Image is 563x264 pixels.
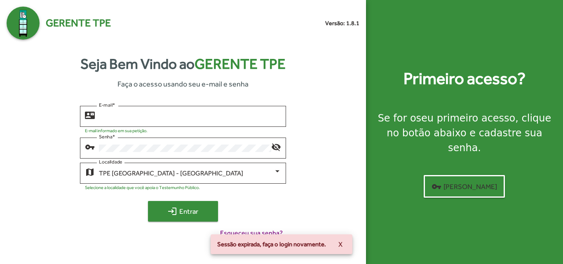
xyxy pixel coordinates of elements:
mat-icon: vpn_key [432,182,441,192]
small: Versão: 1.8.1 [325,19,359,28]
button: [PERSON_NAME] [424,175,505,198]
span: Faça o acesso usando seu e-mail e senha [117,78,249,89]
span: X [338,237,342,252]
span: Gerente TPE [46,15,111,31]
mat-icon: contact_mail [85,110,95,120]
img: Logo Gerente [7,7,40,40]
mat-icon: vpn_key [85,142,95,152]
mat-hint: E-mail informado em sua petição. [85,128,148,133]
mat-icon: login [167,206,177,216]
span: [PERSON_NAME] [432,179,497,194]
span: Entrar [155,204,211,219]
mat-icon: map [85,167,95,177]
span: Gerente TPE [195,56,286,72]
span: Sessão expirada, faça o login novamente. [217,240,326,248]
button: Entrar [148,201,218,222]
strong: Seja Bem Vindo ao [80,53,286,75]
div: Se for o , clique no botão abaixo e cadastre sua senha. [376,111,553,155]
mat-hint: Selecione a localidade que você apoia o Testemunho Público. [85,185,200,190]
button: X [332,237,349,252]
strong: Primeiro acesso? [403,66,525,91]
strong: seu primeiro acesso [416,112,516,124]
mat-icon: visibility_off [271,142,281,152]
span: TPE [GEOGRAPHIC_DATA] - [GEOGRAPHIC_DATA] [99,169,243,177]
